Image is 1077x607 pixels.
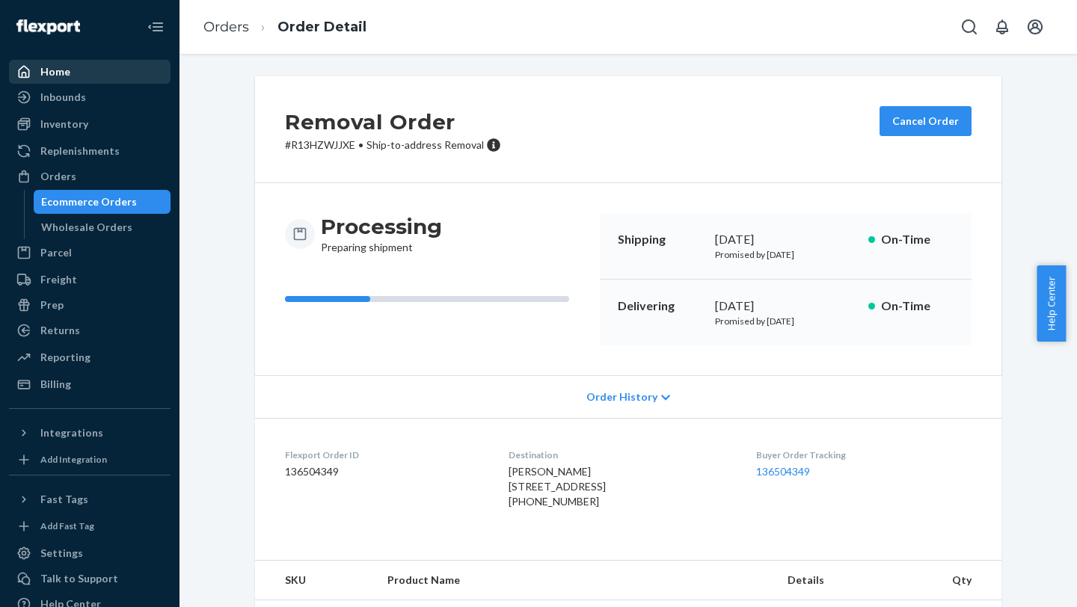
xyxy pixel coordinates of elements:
[9,241,171,265] a: Parcel
[715,231,856,248] div: [DATE]
[40,520,94,532] div: Add Fast Tag
[881,231,954,248] p: On-Time
[285,464,485,479] dd: 136504349
[40,272,77,287] div: Freight
[40,323,80,338] div: Returns
[141,12,171,42] button: Close Navigation
[41,194,137,209] div: Ecommerce Orders
[40,377,71,392] div: Billing
[203,19,249,35] a: Orders
[40,350,90,365] div: Reporting
[987,12,1017,42] button: Open notifications
[9,541,171,565] a: Settings
[9,372,171,396] a: Billing
[756,465,810,478] a: 136504349
[375,561,776,600] th: Product Name
[9,451,171,469] a: Add Integration
[255,561,375,600] th: SKU
[1020,12,1050,42] button: Open account menu
[41,220,132,235] div: Wholesale Orders
[277,19,366,35] a: Order Detail
[9,268,171,292] a: Freight
[191,5,378,49] ol: breadcrumbs
[40,144,120,158] div: Replenishments
[40,453,107,466] div: Add Integration
[34,215,171,239] a: Wholesale Orders
[509,449,731,461] dt: Destination
[756,449,972,461] dt: Buyer Order Tracking
[358,138,363,151] span: •
[285,138,501,152] p: # R13HZWJJXE
[40,90,86,105] div: Inbounds
[9,60,171,84] a: Home
[715,315,856,327] p: Promised by [DATE]
[954,12,984,42] button: Open Search Box
[940,561,1001,600] th: Qty
[776,561,940,600] th: Details
[9,85,171,109] a: Inbounds
[9,139,171,163] a: Replenishments
[366,138,484,151] span: Ship-to-address Removal
[40,117,88,132] div: Inventory
[40,64,70,79] div: Home
[34,190,171,214] a: Ecommerce Orders
[881,298,954,315] p: On-Time
[618,231,703,248] p: Shipping
[618,298,703,315] p: Delivering
[9,517,171,535] a: Add Fast Tag
[9,112,171,136] a: Inventory
[16,19,80,34] img: Flexport logo
[40,245,72,260] div: Parcel
[321,213,442,240] h3: Processing
[715,298,856,315] div: [DATE]
[9,487,171,511] button: Fast Tags
[509,494,731,509] div: [PHONE_NUMBER]
[715,248,856,261] p: Promised by [DATE]
[9,345,171,369] a: Reporting
[9,164,171,188] a: Orders
[40,571,118,586] div: Talk to Support
[40,546,83,561] div: Settings
[40,169,76,184] div: Orders
[1037,265,1066,342] button: Help Center
[9,318,171,342] a: Returns
[9,421,171,445] button: Integrations
[285,449,485,461] dt: Flexport Order ID
[9,567,171,591] a: Talk to Support
[509,465,606,493] span: [PERSON_NAME] [STREET_ADDRESS]
[880,106,972,136] button: Cancel Order
[9,293,171,317] a: Prep
[321,213,442,255] div: Preparing shipment
[285,106,501,138] h2: Removal Order
[586,389,657,404] span: Order History
[40,298,64,312] div: Prep
[40,425,103,440] div: Integrations
[40,492,88,507] div: Fast Tags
